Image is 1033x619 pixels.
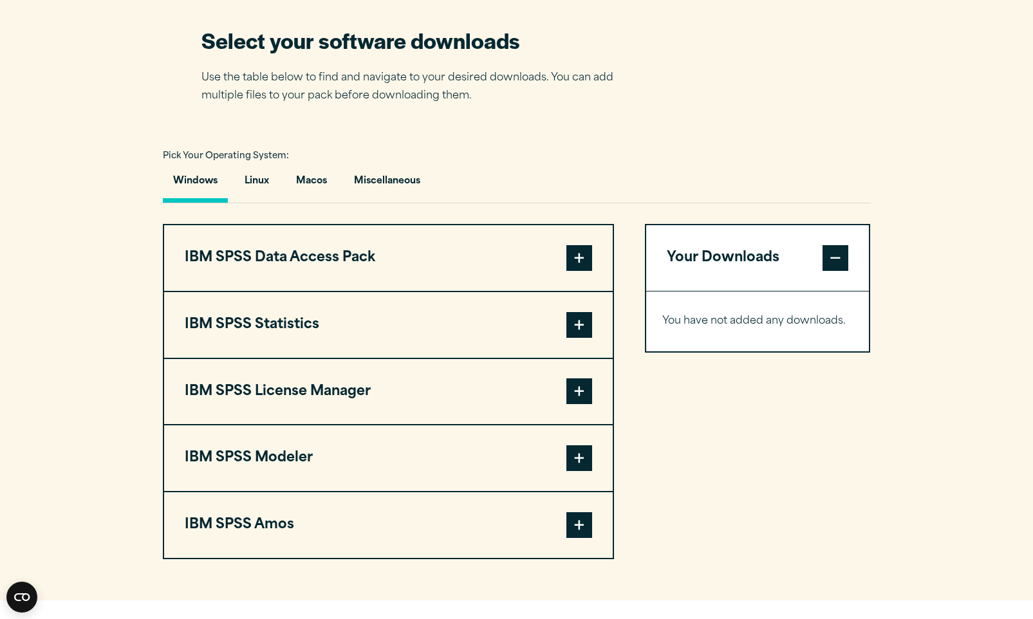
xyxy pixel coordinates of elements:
button: Miscellaneous [344,166,431,203]
h2: Select your software downloads [201,26,633,55]
svg: CookieBot Widget Icon [6,582,37,613]
div: Your Downloads [646,291,870,351]
button: Windows [163,166,228,203]
button: IBM SPSS Data Access Pack [164,225,613,291]
button: Your Downloads [646,225,870,291]
button: IBM SPSS Amos [164,492,613,558]
button: IBM SPSS License Manager [164,359,613,425]
button: Macos [286,166,337,203]
span: Pick Your Operating System: [163,152,289,160]
p: You have not added any downloads. [662,312,853,331]
button: IBM SPSS Statistics [164,292,613,358]
p: Use the table below to find and navigate to your desired downloads. You can add multiple files to... [201,69,633,106]
button: Linux [234,166,279,203]
button: IBM SPSS Modeler [164,425,613,491]
div: CookieBot Widget Contents [6,582,37,613]
button: Open CMP widget [6,582,37,613]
